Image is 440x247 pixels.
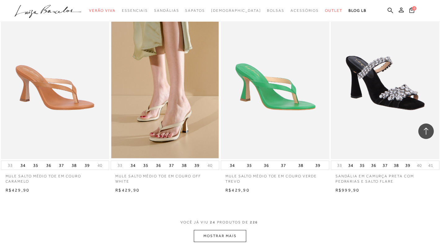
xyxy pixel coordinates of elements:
span: VOCÊ JÁ VIU PRODUTOS DE [180,220,260,224]
button: 33 [335,162,344,168]
button: 39 [403,161,412,170]
button: 36 [154,161,163,170]
a: MULE SALTO MÉDIO TOE EM COURO CARAMELO [1,170,109,184]
span: [DEMOGRAPHIC_DATA] [211,8,261,13]
span: Outlet [325,8,342,13]
button: MOSTRAR MAIS [194,230,246,242]
a: categoryNavScreenReaderText [325,5,342,16]
button: 34 [346,161,355,170]
span: R$429,90 [225,188,250,193]
a: categoryNavScreenReaderText [267,5,284,16]
a: MULE SALTO MÉDIO TOE EM COURO OFF WHITE [111,170,219,184]
a: categoryNavScreenReaderText [291,5,319,16]
a: categoryNavScreenReaderText [154,5,179,16]
span: R$429,90 [115,188,140,193]
button: 40 [415,162,424,168]
a: categoryNavScreenReaderText [89,5,116,16]
button: 37 [57,161,66,170]
a: noSubCategoriesText [211,5,261,16]
button: 38 [392,161,401,170]
span: 226 [250,220,258,224]
button: 35 [358,161,367,170]
a: MULE SALTO MÉDIO TOE EM COURO VERDE TREVO [221,170,329,184]
button: 39 [193,161,201,170]
button: 34 [19,161,27,170]
span: 24 [210,220,216,224]
span: 0 [412,6,416,11]
button: 35 [245,161,254,170]
button: 36 [369,161,378,170]
span: R$429,90 [6,188,30,193]
span: Sapatos [185,8,205,13]
span: Verão Viva [89,8,116,13]
button: 36 [44,161,53,170]
button: 33 [6,162,15,168]
button: 33 [116,162,124,168]
button: 38 [70,161,78,170]
button: 35 [141,161,150,170]
button: 37 [167,161,176,170]
a: BLOG LB [349,5,367,16]
span: BLOG LB [349,8,367,13]
button: 40 [96,162,104,168]
span: Bolsas [267,8,284,13]
button: 39 [83,161,91,170]
button: 37 [381,161,389,170]
button: 37 [279,161,288,170]
button: 35 [31,161,40,170]
a: SANDÁLIA EM CAMURÇA PRETA COM PEDRARIAS E SALTO FLARE [331,170,439,184]
span: Essenciais [122,8,148,13]
button: 38 [296,161,305,170]
button: 36 [262,161,271,170]
button: 38 [180,161,189,170]
a: categoryNavScreenReaderText [185,5,205,16]
button: 0 [407,7,416,15]
button: 34 [228,161,237,170]
span: Acessórios [291,8,319,13]
button: 41 [426,162,435,168]
button: 34 [129,161,137,170]
a: categoryNavScreenReaderText [122,5,148,16]
span: Sandálias [154,8,179,13]
span: R$999,90 [336,188,360,193]
button: 40 [206,162,214,168]
button: 39 [313,161,322,170]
